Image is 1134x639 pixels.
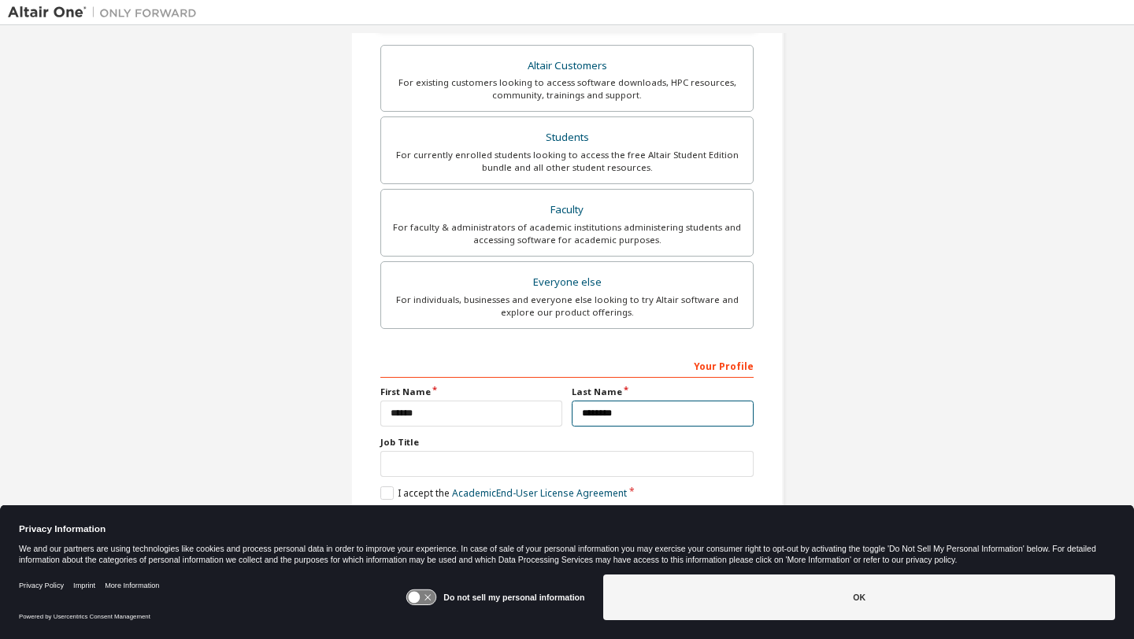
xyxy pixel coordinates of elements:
[391,271,743,294] div: Everyone else
[391,221,743,246] div: For faculty & administrators of academic institutions administering students and accessing softwa...
[391,294,743,319] div: For individuals, businesses and everyone else looking to try Altair software and explore our prod...
[391,199,743,221] div: Faculty
[452,486,627,500] a: Academic End-User License Agreement
[380,486,627,500] label: I accept the
[391,149,743,174] div: For currently enrolled students looking to access the free Altair Student Edition bundle and all ...
[380,353,754,378] div: Your Profile
[391,55,743,77] div: Altair Customers
[380,436,754,449] label: Job Title
[391,127,743,149] div: Students
[391,76,743,102] div: For existing customers looking to access software downloads, HPC resources, community, trainings ...
[572,386,754,398] label: Last Name
[380,386,562,398] label: First Name
[8,5,205,20] img: Altair One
